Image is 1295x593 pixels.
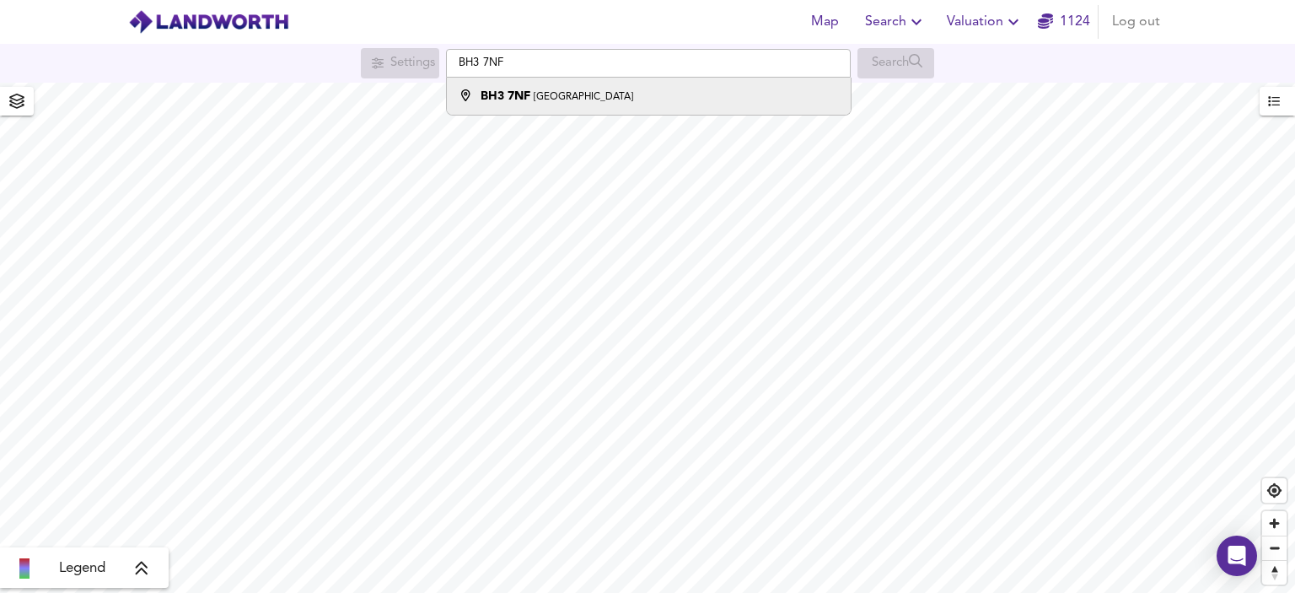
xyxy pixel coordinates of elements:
[1037,5,1091,39] button: 1124
[1105,5,1167,39] button: Log out
[534,92,633,102] small: [GEOGRAPHIC_DATA]
[128,9,289,35] img: logo
[1038,10,1090,34] a: 1124
[1262,560,1287,585] button: Reset bearing to north
[857,48,934,78] div: Search for a location first or explore the map
[59,558,105,579] span: Legend
[798,5,852,39] button: Map
[481,90,530,102] strong: BH3 7NF
[1262,478,1287,503] button: Find my location
[1217,536,1257,576] div: Open Intercom Messenger
[858,5,933,39] button: Search
[940,5,1030,39] button: Valuation
[361,48,439,78] div: Search for a location first or explore the map
[1262,561,1287,585] span: Reset bearing to north
[446,49,851,78] input: Enter a location...
[1112,10,1160,34] span: Log out
[804,10,845,34] span: Map
[1262,511,1287,536] button: Zoom in
[1262,536,1287,560] button: Zoom out
[947,10,1024,34] span: Valuation
[1262,536,1287,560] span: Zoom out
[865,10,927,34] span: Search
